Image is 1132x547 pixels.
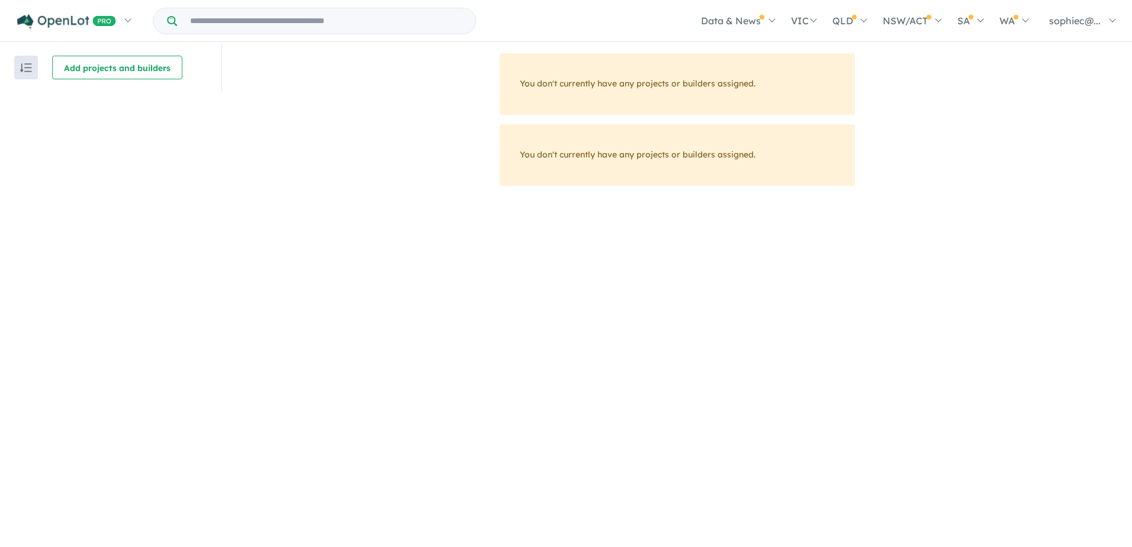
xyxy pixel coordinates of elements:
div: You don't currently have any projects or builders assigned. [500,124,855,186]
span: sophiec@... [1049,15,1101,27]
input: Try estate name, suburb, builder or developer [179,8,473,34]
img: Openlot PRO Logo White [17,14,116,29]
button: Add projects and builders [52,56,182,79]
img: sort.svg [20,63,32,72]
div: You don't currently have any projects or builders assigned. [500,53,855,115]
